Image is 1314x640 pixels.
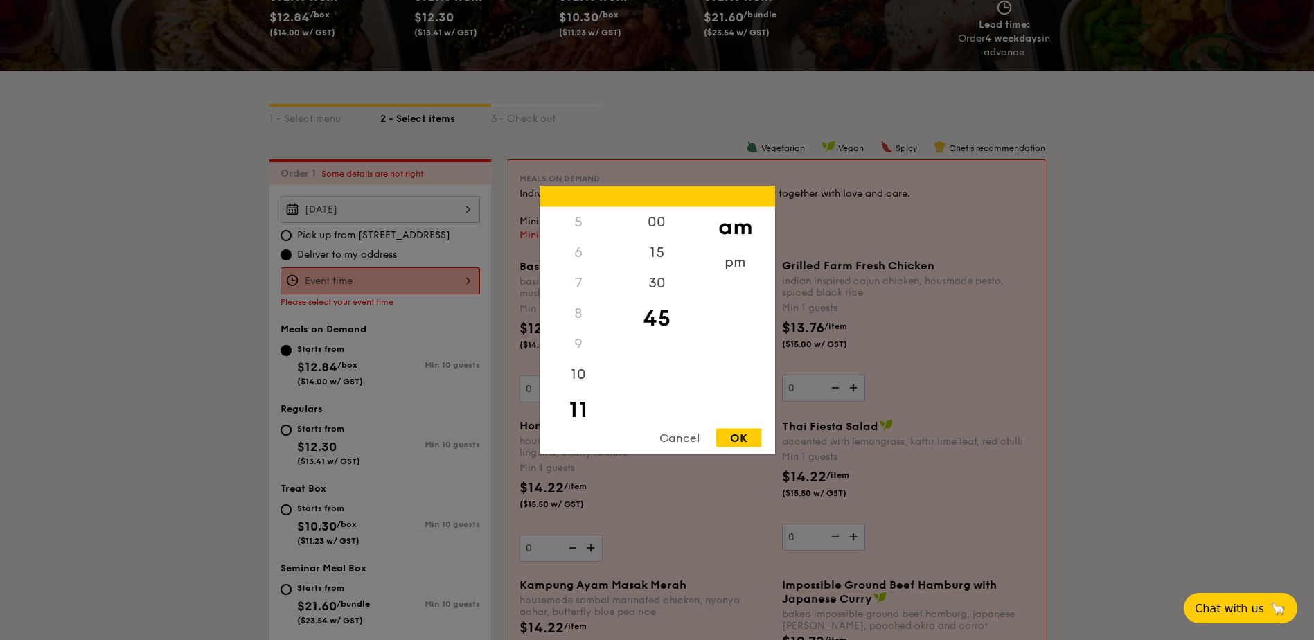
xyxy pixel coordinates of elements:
span: 🦙 [1270,601,1286,616]
div: OK [716,429,761,447]
div: 00 [618,207,696,238]
div: pm [696,247,774,278]
div: 11 [540,390,618,430]
div: 10 [540,359,618,390]
div: 6 [540,238,618,268]
div: 45 [618,299,696,339]
div: 8 [540,299,618,329]
div: 30 [618,268,696,299]
div: 9 [540,329,618,359]
button: Chat with us🦙 [1184,593,1297,623]
div: Cancel [646,429,713,447]
span: Chat with us [1195,602,1264,615]
div: 7 [540,268,618,299]
div: 15 [618,238,696,268]
div: 5 [540,207,618,238]
div: am [696,207,774,247]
